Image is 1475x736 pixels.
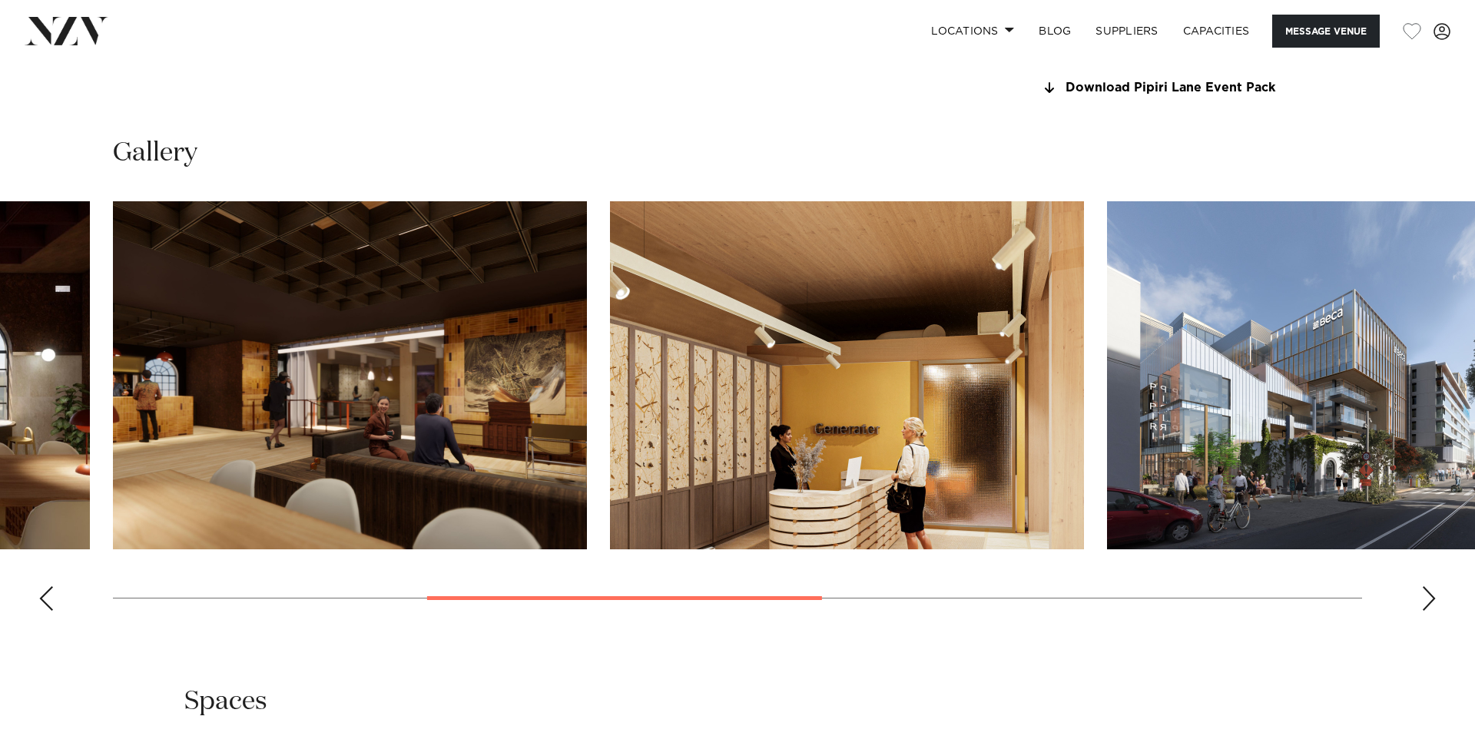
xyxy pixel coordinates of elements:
[1026,15,1083,48] a: BLOG
[113,201,587,549] swiper-slide: 3 / 8
[184,685,267,719] h2: Spaces
[25,17,108,45] img: nzv-logo.png
[1040,81,1291,95] a: Download Pipiri Lane Event Pack
[919,15,1026,48] a: Locations
[1083,15,1170,48] a: SUPPLIERS
[113,136,197,171] h2: Gallery
[610,201,1084,549] swiper-slide: 4 / 8
[1272,15,1380,48] button: Message Venue
[1171,15,1262,48] a: Capacities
